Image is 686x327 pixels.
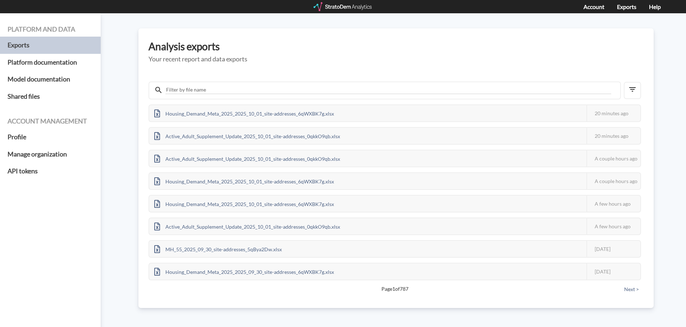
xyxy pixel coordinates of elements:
[8,71,93,88] a: Model documentation
[649,3,661,10] a: Help
[586,173,640,189] div: A couple hours ago
[617,3,636,10] a: Exports
[149,128,345,144] div: Active_Adult_Supplement_Update_2025_10_01_site-addresses_0qkkO9qb.xlsx
[8,88,93,105] a: Shared files
[149,132,345,138] a: Active_Adult_Supplement_Update_2025_10_01_site-addresses_0qkkO9qb.xlsx
[149,173,339,189] div: Housing_Demand_Meta_2025_2025_10_01_site-addresses_6qWXBK7g.xlsx
[8,118,93,125] h4: Account management
[149,155,345,161] a: Active_Adult_Supplement_Update_2025_10_01_site-addresses_0qkkO9qb.xlsx
[149,263,339,280] div: Housing_Demand_Meta_2025_2025_09_30_site-addresses_6qWXBK7g.xlsx
[149,218,345,234] div: Active_Adult_Supplement_Update_2025_10_01_site-addresses_0qkkO9qb.xlsx
[148,56,644,63] h5: Your recent report and data exports
[586,128,640,144] div: 20 minutes ago
[174,285,616,293] span: Page 1 of 787
[586,241,640,257] div: [DATE]
[165,86,611,94] input: Filter by file name
[8,163,93,180] a: API tokens
[8,26,93,33] h4: Platform and data
[8,146,93,163] a: Manage organization
[586,105,640,121] div: 20 minutes ago
[149,223,345,229] a: Active_Adult_Supplement_Update_2025_10_01_site-addresses_0qkkO9qb.xlsx
[149,245,287,251] a: MH_55_2025_09_30_site-addresses_5qBya2Dw.xlsx
[149,177,339,183] a: Housing_Demand_Meta_2025_2025_10_01_site-addresses_6qWXBK7g.xlsx
[586,150,640,167] div: A couple hours ago
[149,105,339,121] div: Housing_Demand_Meta_2025_2025_10_01_site-addresses_6qWXBK7g.xlsx
[8,37,93,54] a: Exports
[149,196,339,212] div: Housing_Demand_Meta_2025_2025_10_01_site-addresses_6qWXBK7g.xlsx
[586,263,640,280] div: [DATE]
[148,41,644,52] h3: Analysis exports
[8,129,93,146] a: Profile
[8,54,93,71] a: Platform documentation
[584,3,604,10] a: Account
[149,200,339,206] a: Housing_Demand_Meta_2025_2025_10_01_site-addresses_6qWXBK7g.xlsx
[149,268,339,274] a: Housing_Demand_Meta_2025_2025_09_30_site-addresses_6qWXBK7g.xlsx
[586,218,640,234] div: A few hours ago
[149,150,345,167] div: Active_Adult_Supplement_Update_2025_10_01_site-addresses_0qkkO9qb.xlsx
[622,285,641,293] button: Next >
[149,109,339,116] a: Housing_Demand_Meta_2025_2025_10_01_site-addresses_6qWXBK7g.xlsx
[149,241,287,257] div: MH_55_2025_09_30_site-addresses_5qBya2Dw.xlsx
[586,196,640,212] div: A few hours ago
